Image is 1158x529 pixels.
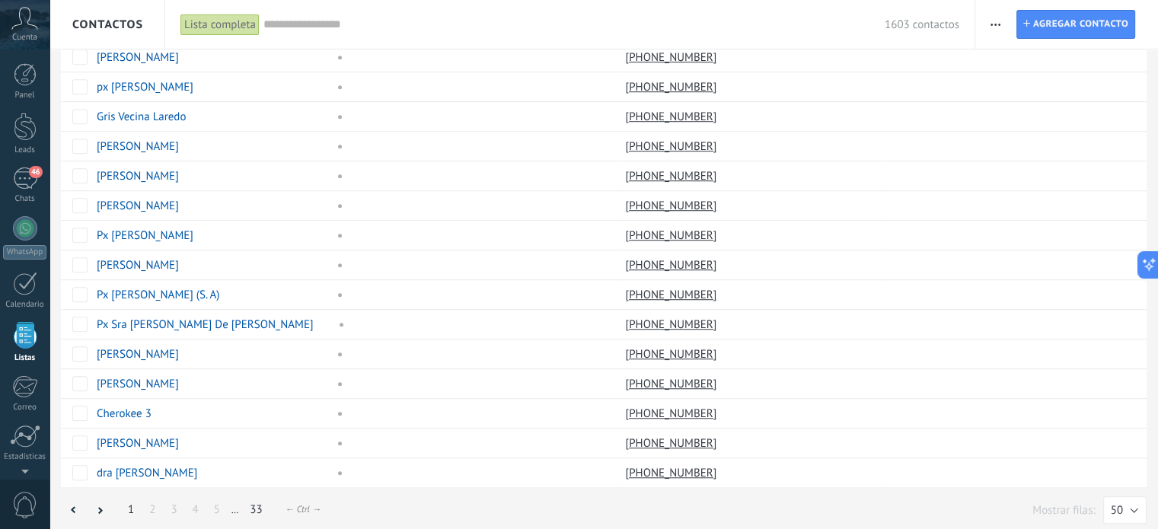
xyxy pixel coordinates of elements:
button: Más [984,10,1006,39]
a: [PERSON_NAME] [97,347,179,362]
a: Px Sra [PERSON_NAME] De [PERSON_NAME] [97,317,313,332]
a: [PHONE_NUMBER] [626,377,720,390]
a: 1 [120,495,142,524]
a: [PERSON_NAME] [97,169,179,183]
a: [PHONE_NUMBER] [626,169,720,183]
a: Gris Vecina Laredo [97,110,186,124]
a: [PERSON_NAME] [97,377,179,391]
a: [PHONE_NUMBER] [626,317,720,331]
a: dra [PERSON_NAME] [97,466,197,480]
span: Agregar contacto [1033,11,1128,38]
a: [PHONE_NUMBER] [626,258,720,272]
a: 3 [163,495,184,524]
div: Estadísticas [3,452,47,462]
p: Mostrar filas: [1032,503,1095,518]
a: [PERSON_NAME] [97,436,179,451]
a: [PHONE_NUMBER] [626,436,720,450]
a: [PERSON_NAME] [97,50,179,65]
span: Contactos [72,18,143,32]
a: [PHONE_NUMBER] [626,80,720,94]
a: Cherokee 3 [97,406,152,421]
a: [PHONE_NUMBER] [626,50,720,64]
div: Lista completa [180,14,260,36]
div: Calendario [3,300,47,310]
a: 5 [206,495,228,524]
a: [PHONE_NUMBER] [626,139,720,153]
a: Agregar contacto [1016,10,1135,39]
span: 1603 contactos [885,18,959,32]
a: [PHONE_NUMBER] [626,466,720,480]
span: Cuenta [12,33,37,43]
a: Px [PERSON_NAME] [97,228,193,243]
span: 46 [29,166,42,178]
a: 2 [142,495,163,524]
button: 50 [1103,496,1147,524]
a: [PHONE_NUMBER] [626,347,720,361]
a: 4 [185,495,206,524]
a: Px [PERSON_NAME] (S. A) [97,288,220,302]
span: 50 [1111,503,1123,518]
a: [PERSON_NAME] [97,139,179,154]
a: [PHONE_NUMBER] [626,288,720,301]
a: [PERSON_NAME] [97,258,179,272]
a: px [PERSON_NAME] [97,80,193,94]
div: Listas [3,353,47,363]
a: [PHONE_NUMBER] [626,199,720,212]
a: [PHONE_NUMBER] [626,110,720,123]
div: Panel [3,91,47,100]
div: WhatsApp [3,245,46,260]
span: ... [231,505,238,516]
div: Correo [3,403,47,413]
a: [PERSON_NAME] [97,199,179,213]
a: [PHONE_NUMBER] [626,228,720,242]
a: 33 [242,495,270,524]
div: Leads [3,145,47,155]
div: Chats [3,194,47,204]
a: [PHONE_NUMBER] [626,406,720,420]
div: ← Ctrl → [286,504,321,515]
